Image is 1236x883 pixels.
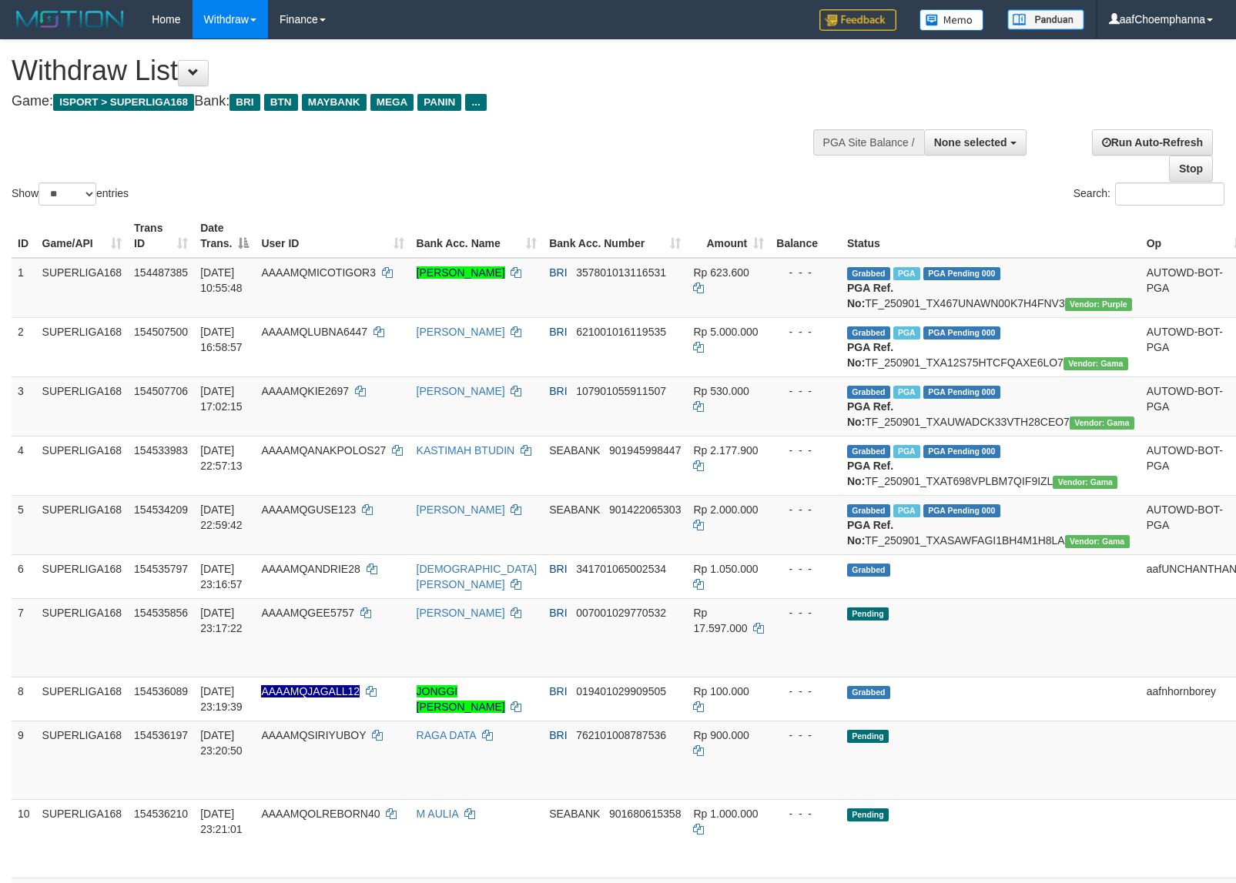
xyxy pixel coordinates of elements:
img: panduan.png [1007,9,1084,30]
a: Stop [1169,156,1213,182]
a: [PERSON_NAME] [417,326,505,338]
a: RAGA DATA [417,729,476,741]
div: - - - [776,502,835,517]
span: MAYBANK [302,94,367,111]
h4: Game: Bank: [12,94,809,109]
span: 154534209 [134,503,188,516]
td: SUPERLIGA168 [36,598,129,677]
span: Marked by aafchoeunmanni [893,445,920,458]
label: Show entries [12,182,129,206]
span: 154535856 [134,607,188,619]
td: SUPERLIGA168 [36,799,129,878]
span: BRI [549,385,567,397]
th: Trans ID: activate to sort column ascending [128,214,194,258]
span: [DATE] 23:16:57 [200,563,243,590]
span: Pending [847,730,889,743]
label: Search: [1074,182,1224,206]
span: Grabbed [847,386,890,399]
span: ISPORT > SUPERLIGA168 [53,94,194,111]
span: Copy 901945998447 to clipboard [609,444,681,457]
span: Rp 2.177.900 [693,444,758,457]
td: 5 [12,495,36,554]
span: Nama rekening ada tanda titik/strip, harap diedit [261,685,360,697]
span: BRI [549,607,567,619]
span: BRI [549,729,567,741]
span: Copy 901422065303 to clipboard [609,503,681,516]
span: Rp 1.000.000 [693,808,758,820]
span: Copy 341701065002534 to clipboard [576,563,666,575]
span: 154487385 [134,266,188,279]
span: Marked by aafchoeunmanni [893,504,920,517]
th: Bank Acc. Name: activate to sort column ascending [410,214,544,258]
span: SEABANK [549,503,600,516]
th: ID [12,214,36,258]
td: 6 [12,554,36,598]
span: [DATE] 22:57:13 [200,444,243,472]
span: Copy 007001029770532 to clipboard [576,607,666,619]
span: ... [465,94,486,111]
span: 154507500 [134,326,188,338]
td: 7 [12,598,36,677]
div: - - - [776,727,835,743]
span: AAAAMQOLREBORN40 [261,808,380,820]
b: PGA Ref. No: [847,460,893,487]
select: Showentries [39,182,96,206]
td: TF_250901_TXAUWADCK33VTH28CEO7 [841,376,1141,436]
td: 8 [12,677,36,721]
img: MOTION_logo.png [12,8,129,31]
span: 154536210 [134,808,188,820]
img: Feedback.jpg [819,9,896,31]
span: Grabbed [847,445,890,458]
td: TF_250901_TX467UNAWN00K7H4FNV3 [841,258,1141,318]
td: SUPERLIGA168 [36,721,129,799]
span: Copy 019401029909505 to clipboard [576,685,666,697]
h1: Withdraw List [12,55,809,86]
span: SEABANK [549,444,600,457]
span: [DATE] 22:59:42 [200,503,243,531]
span: Rp 5.000.000 [693,326,758,338]
span: [DATE] 23:17:22 [200,607,243,634]
span: Rp 2.000.000 [693,503,758,516]
span: [DATE] 16:58:57 [200,326,243,353]
span: MEGA [370,94,414,111]
th: Game/API: activate to sort column ascending [36,214,129,258]
span: BRI [549,326,567,338]
td: TF_250901_TXA12S75HTCFQAXE6LO7 [841,317,1141,376]
span: Copy 107901055911507 to clipboard [576,385,666,397]
span: 154536197 [134,729,188,741]
span: Rp 623.600 [693,266,749,279]
div: - - - [776,684,835,699]
span: Vendor URL: https://trx4.1velocity.biz [1065,298,1132,311]
span: Marked by aafandaneth [893,267,920,280]
span: PGA Pending [923,504,1000,517]
span: AAAAMQANDRIE28 [261,563,360,575]
span: 154535797 [134,563,188,575]
span: Grabbed [847,504,890,517]
td: SUPERLIGA168 [36,258,129,318]
td: TF_250901_TXAT698VPLBM7QIF9IZL [841,436,1141,495]
span: [DATE] 23:20:50 [200,729,243,757]
span: [DATE] 23:21:01 [200,808,243,835]
span: Rp 900.000 [693,729,749,741]
span: Rp 100.000 [693,685,749,697]
span: AAAAMQMICOTIGOR3 [261,266,376,279]
a: Run Auto-Refresh [1092,129,1213,156]
td: SUPERLIGA168 [36,436,129,495]
td: SUPERLIGA168 [36,554,129,598]
td: 9 [12,721,36,799]
td: 10 [12,799,36,878]
a: JONGGI [PERSON_NAME] [417,685,505,713]
td: SUPERLIGA168 [36,495,129,554]
img: Button%20Memo.svg [919,9,984,31]
span: [DATE] 17:02:15 [200,385,243,413]
a: [PERSON_NAME] [417,607,505,619]
span: Rp 1.050.000 [693,563,758,575]
span: BRI [549,266,567,279]
span: AAAAMQSIRIYUBOY [261,729,366,741]
span: AAAAMQLUBNA6447 [261,326,367,338]
a: [PERSON_NAME] [417,503,505,516]
div: - - - [776,806,835,821]
th: User ID: activate to sort column ascending [255,214,410,258]
div: - - - [776,605,835,620]
th: Amount: activate to sort column ascending [687,214,770,258]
